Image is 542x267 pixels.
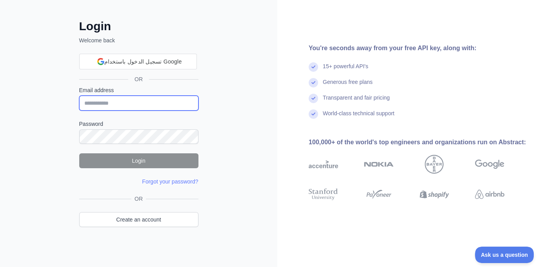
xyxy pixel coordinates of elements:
img: check mark [309,94,318,103]
iframe: Toggle Customer Support [475,247,534,263]
div: You're seconds away from your free API key, along with: [309,44,529,53]
img: accenture [309,155,338,174]
img: airbnb [475,187,504,202]
div: تسجيل الدخول باستخدام Google [79,54,197,69]
span: OR [131,195,146,203]
div: World-class technical support [323,109,395,125]
a: Forgot your password? [142,178,198,185]
a: Create an account [79,212,198,227]
div: 15+ powerful API's [323,62,368,78]
img: shopify [420,187,449,202]
label: Password [79,120,198,128]
img: check mark [309,62,318,72]
label: Email address [79,86,198,94]
img: stanford university [309,187,338,202]
div: 100,000+ of the world's top engineers and organizations run on Abstract: [309,138,529,147]
button: Login [79,153,198,168]
p: Welcome back [79,36,198,44]
div: Transparent and fair pricing [323,94,390,109]
span: تسجيل الدخول باستخدام Google [104,58,182,66]
img: check mark [309,78,318,87]
img: check mark [309,109,318,119]
h2: Login [79,19,198,33]
div: Generous free plans [323,78,373,94]
img: google [475,155,504,174]
span: OR [128,75,149,83]
img: bayer [425,155,444,174]
img: nokia [364,155,393,174]
img: payoneer [364,187,393,202]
